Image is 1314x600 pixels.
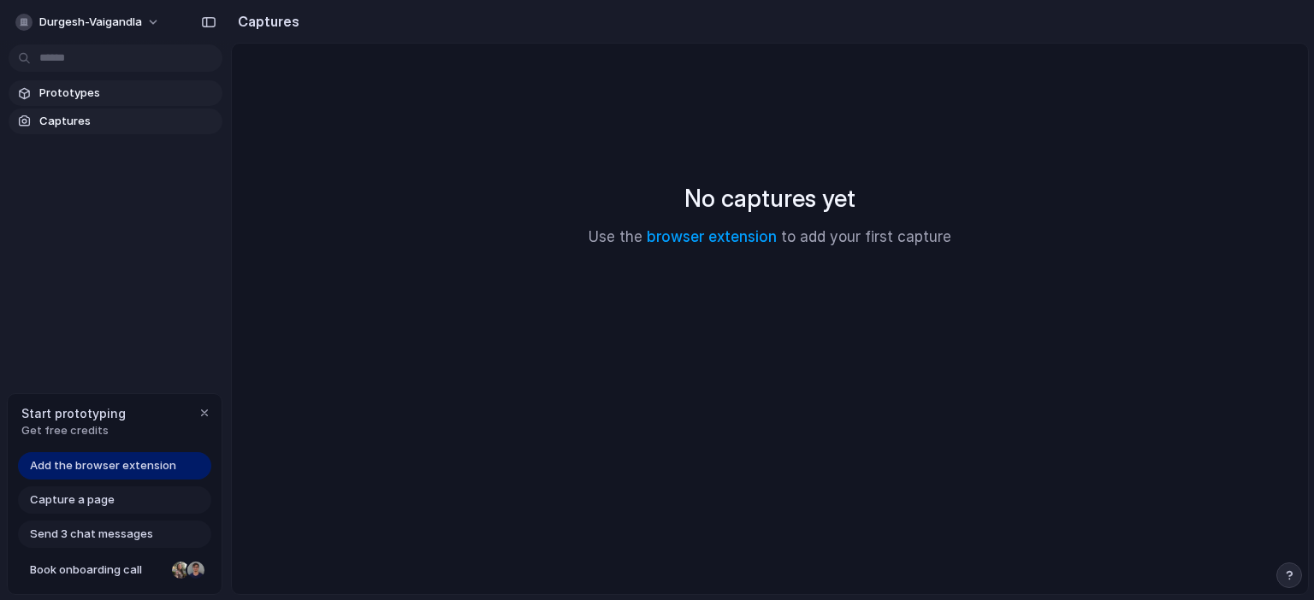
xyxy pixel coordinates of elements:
span: Book onboarding call [30,562,165,579]
h2: No captures yet [684,180,855,216]
span: durgesh-vaigandla [39,14,142,31]
button: durgesh-vaigandla [9,9,169,36]
div: Christian Iacullo [186,560,206,580]
p: Use the to add your first capture [589,226,951,249]
span: Get free credits [21,422,126,439]
a: Captures [9,109,222,134]
span: Captures [39,113,216,130]
a: Prototypes [9,80,222,106]
a: Book onboarding call [18,556,211,584]
div: Nicole Kubica [170,560,191,580]
span: Prototypes [39,85,216,102]
span: Send 3 chat messages [30,526,153,543]
span: Add the browser extension [30,457,176,474]
a: browser extension [647,228,777,245]
span: Capture a page [30,491,115,509]
a: Add the browser extension [18,452,211,479]
h2: Captures [231,11,299,32]
span: Start prototyping [21,404,126,422]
